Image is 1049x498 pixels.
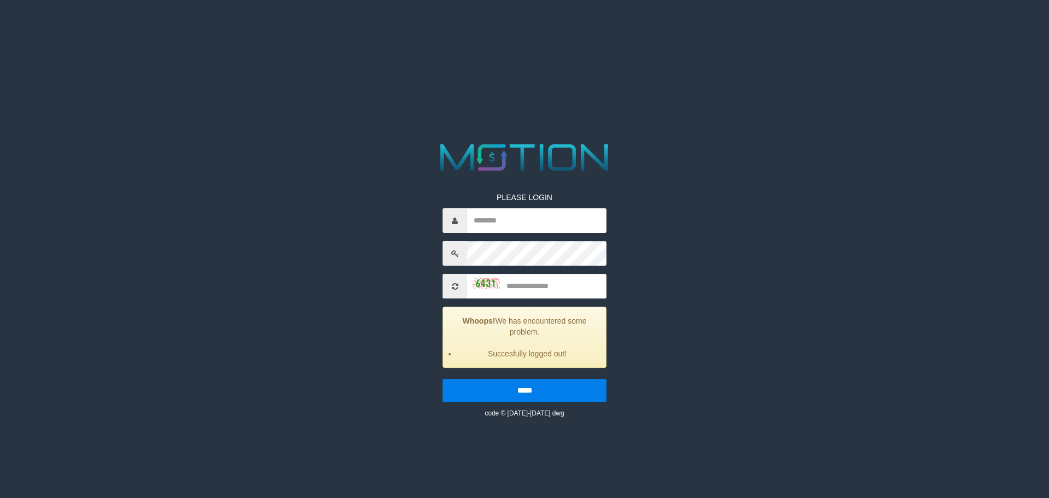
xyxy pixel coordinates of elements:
[473,278,500,289] img: captcha
[457,348,598,359] li: Succesfully logged out!
[485,409,564,417] small: code © [DATE]-[DATE] dwg
[433,139,616,175] img: MOTION_logo.png
[463,317,496,325] strong: Whoops!
[443,307,606,368] div: We has encountered some problem.
[443,192,606,203] p: PLEASE LOGIN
